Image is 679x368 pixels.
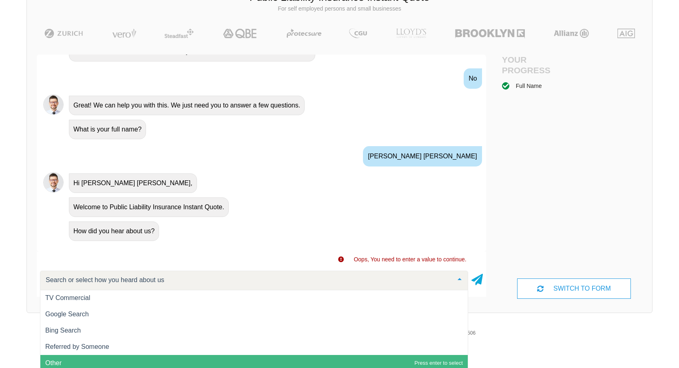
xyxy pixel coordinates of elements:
span: Referred by Someone [45,343,109,350]
div: How did you hear about us? [69,221,159,241]
p: For self employed persons and small businesses [33,5,646,13]
img: QBE | Public Liability Insurance [218,28,262,38]
img: Chatbot | PLI [43,172,64,193]
img: Vero | Public Liability Insurance [108,28,140,38]
div: Full Name [516,81,542,90]
img: Zurich | Public Liability Insurance [41,28,87,38]
h4: Your Progress [502,55,574,75]
img: Protecsure | Public Liability Insurance [283,28,325,38]
img: Brooklyn | Public Liability Insurance [452,28,528,38]
div: No [464,68,482,89]
span: Other [45,359,62,366]
img: CGU | Public Liability Insurance [346,28,370,38]
img: AIG | Public Liability Insurance [614,28,638,38]
img: Steadfast | Public Liability Insurance [161,28,197,38]
span: Oops, You need to enter a value to continue. [354,256,466,263]
img: LLOYD's | Public Liability Insurance [391,28,431,38]
img: Allianz | Public Liability Insurance [550,28,593,38]
div: Welcome to Public Liability Insurance Instant Quote. [69,197,229,217]
div: [PERSON_NAME] [PERSON_NAME] [363,146,482,166]
div: Great! We can help you with this. We just need you to answer a few questions. [69,96,305,115]
div: Hi [PERSON_NAME] [PERSON_NAME], [69,173,197,193]
span: TV Commercial [45,294,90,301]
div: SWITCH TO FORM [517,278,630,299]
div: What is your full name? [69,120,146,139]
img: Chatbot | PLI [43,94,64,115]
span: Bing Search [45,327,81,334]
input: Search or select how you heard about us [44,276,451,284]
span: Google Search [45,311,89,318]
